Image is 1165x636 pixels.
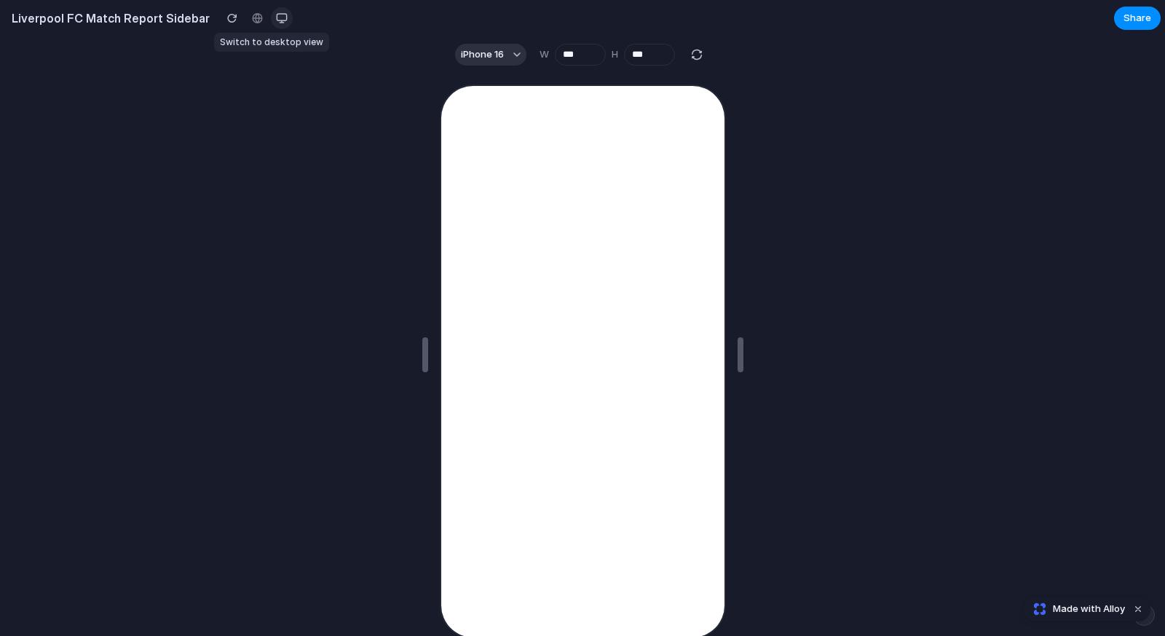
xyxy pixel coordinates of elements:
span: iPhone 16 [461,47,504,62]
h2: Liverpool FC Match Report Sidebar [6,9,210,27]
span: Share [1123,11,1151,25]
div: Switch to desktop view [214,33,329,52]
label: W [540,47,549,62]
label: H [612,47,618,62]
span: Made with Alloy [1053,602,1125,616]
button: iPhone 16 [455,44,526,66]
button: Share [1114,7,1161,30]
button: Dismiss watermark [1129,600,1147,618]
a: Made with Alloy [1024,602,1126,616]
